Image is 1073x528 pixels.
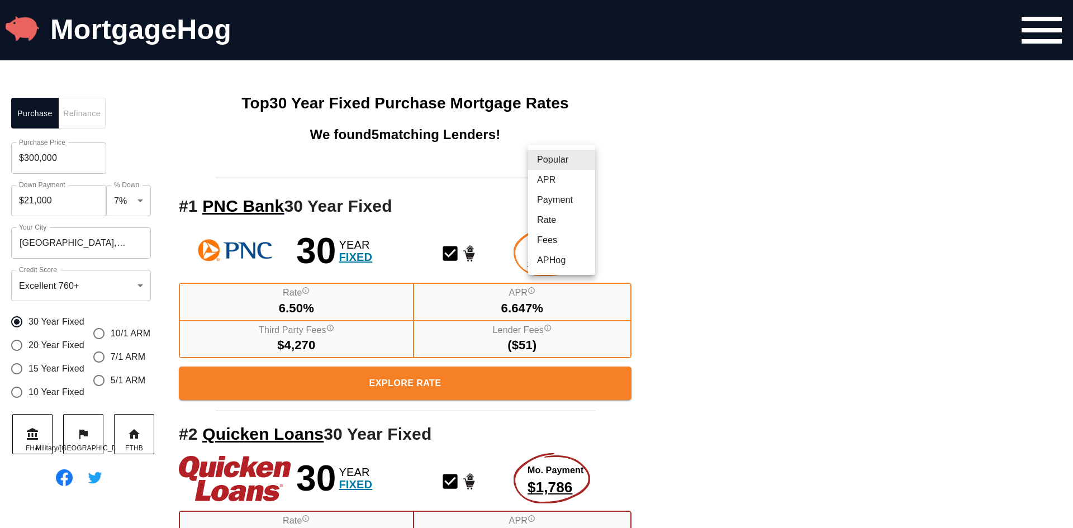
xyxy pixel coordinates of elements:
[528,230,595,250] li: Fees
[528,210,595,230] li: Rate
[528,250,595,270] li: APHog
[528,170,595,190] li: APR
[528,190,595,210] li: Payment
[528,150,595,170] li: Popular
